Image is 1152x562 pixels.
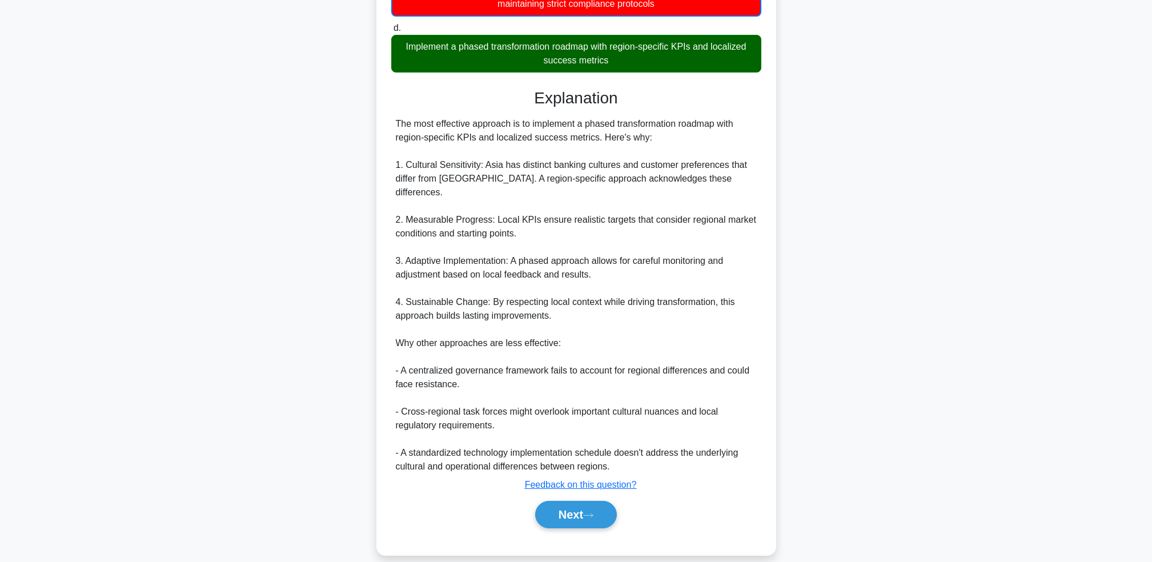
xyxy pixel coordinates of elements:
[525,480,637,489] a: Feedback on this question?
[391,35,761,73] div: Implement a phased transformation roadmap with region-specific KPIs and localized success metrics
[398,89,754,108] h3: Explanation
[396,117,757,473] div: The most effective approach is to implement a phased transformation roadmap with region-specific ...
[535,501,617,528] button: Next
[394,23,401,33] span: d.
